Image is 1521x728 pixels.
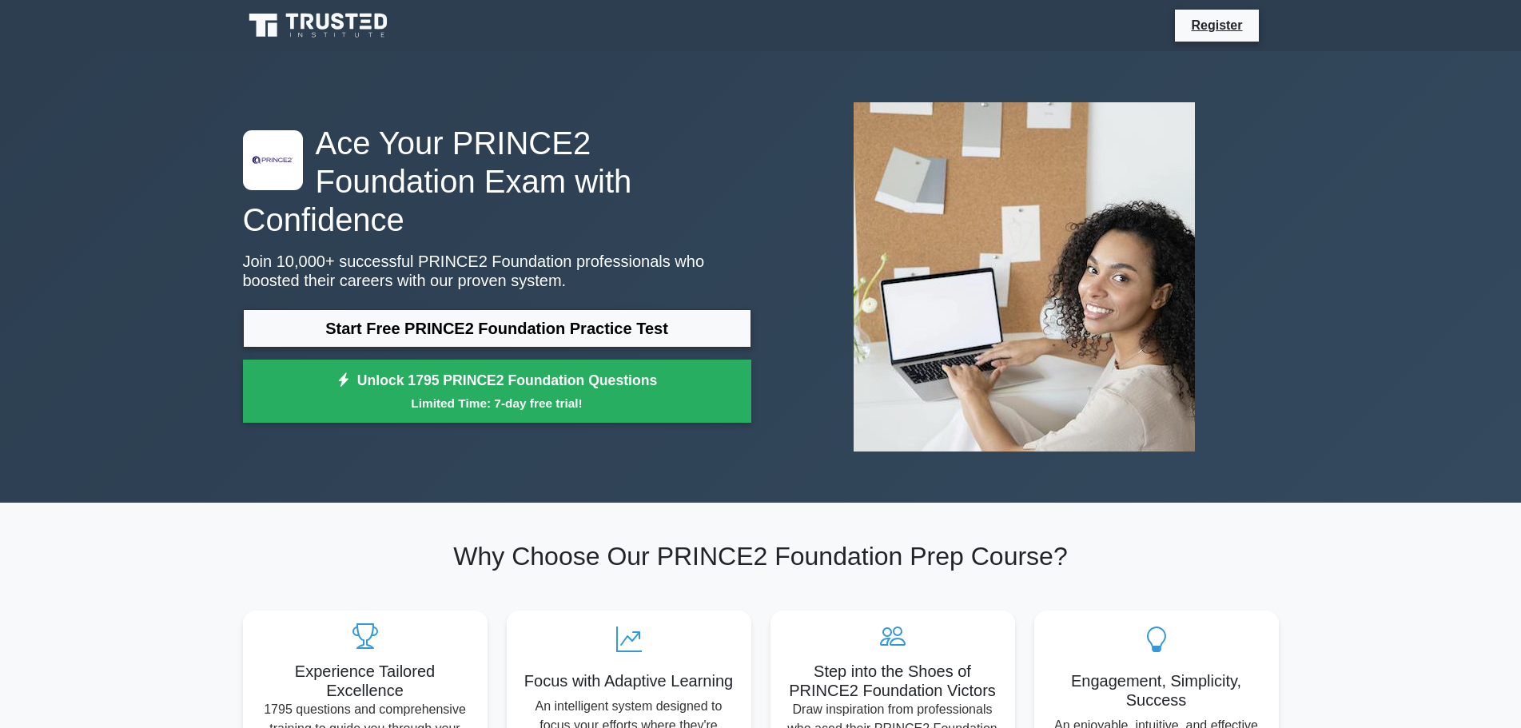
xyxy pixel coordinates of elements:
[243,541,1279,571] h2: Why Choose Our PRINCE2 Foundation Prep Course?
[783,662,1002,700] h5: Step into the Shoes of PRINCE2 Foundation Victors
[243,309,751,348] a: Start Free PRINCE2 Foundation Practice Test
[243,124,751,239] h1: Ace Your PRINCE2 Foundation Exam with Confidence
[263,394,731,412] small: Limited Time: 7-day free trial!
[243,360,751,424] a: Unlock 1795 PRINCE2 Foundation QuestionsLimited Time: 7-day free trial!
[520,671,739,690] h5: Focus with Adaptive Learning
[1047,671,1266,710] h5: Engagement, Simplicity, Success
[256,662,475,700] h5: Experience Tailored Excellence
[1181,15,1252,35] a: Register
[243,252,751,290] p: Join 10,000+ successful PRINCE2 Foundation professionals who boosted their careers with our prove...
